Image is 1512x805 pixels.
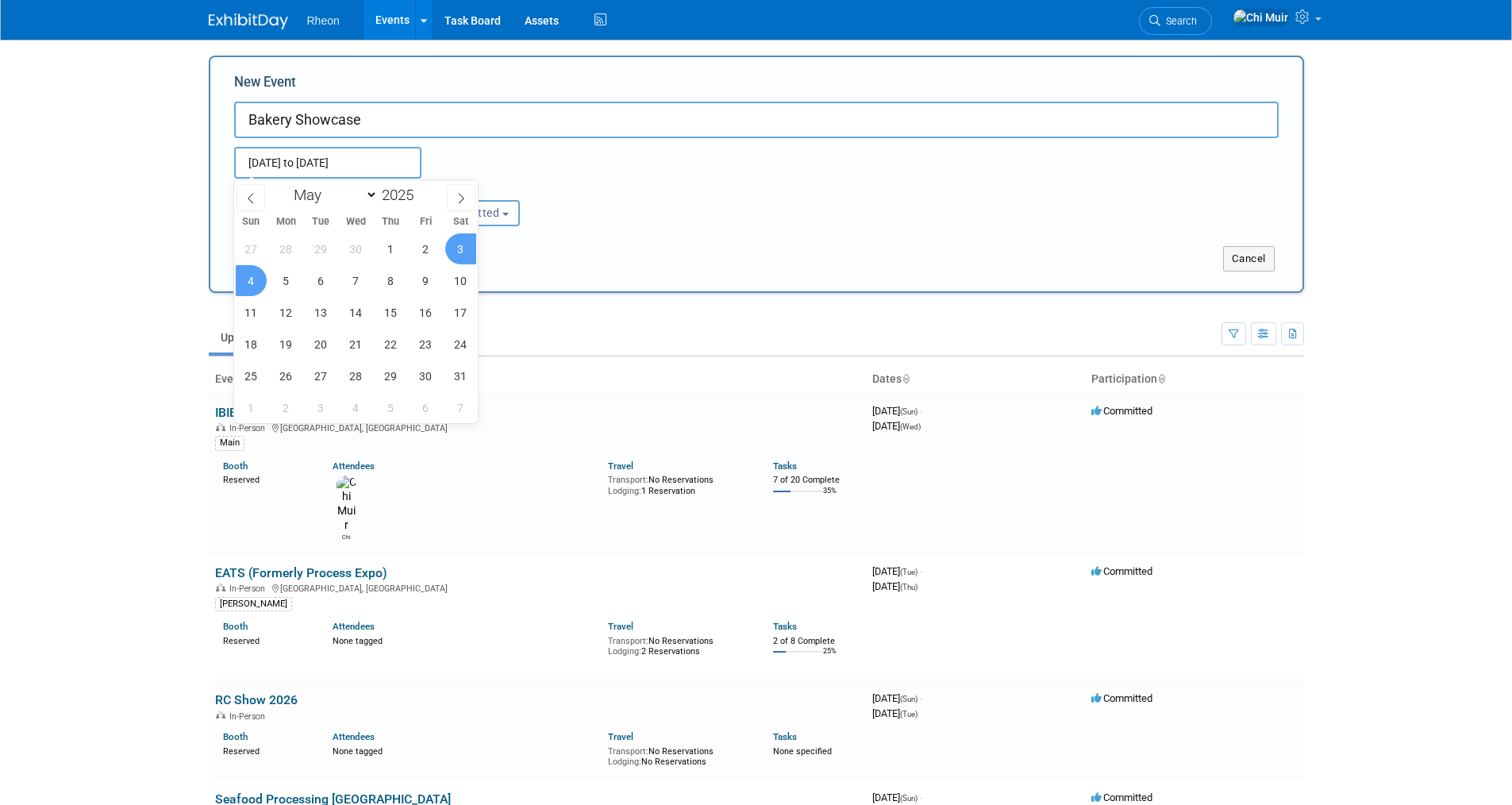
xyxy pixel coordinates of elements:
a: Travel [608,621,633,632]
a: Attendees [333,731,375,742]
span: In-Person [229,711,270,722]
a: RC Show 2026 [215,692,298,707]
a: IBIE Show 2025 [215,405,303,420]
a: Attendees [333,621,375,632]
span: June 1, 2025 [236,392,267,423]
span: [DATE] [872,707,918,719]
span: May 20, 2025 [306,329,337,360]
a: Sort by Participation Type [1157,372,1165,385]
img: In-Person Event [216,584,225,591]
input: Start Date - End Date [234,147,421,179]
span: Wed [338,217,373,227]
span: June 5, 2025 [375,392,406,423]
span: Committed [1091,405,1152,417]
span: May 4, 2025 [236,265,267,296]
span: Transport: [608,746,648,757]
div: Participation: [412,179,566,199]
div: Main [215,436,244,450]
span: June 2, 2025 [271,392,302,423]
span: May 1, 2025 [375,233,406,264]
span: [DATE] [872,792,922,803]
span: [DATE] [872,565,922,577]
div: Attendance / Format: [234,179,388,199]
a: Tasks [773,621,797,632]
span: Committed [1091,792,1152,803]
span: May 16, 2025 [410,297,441,328]
span: May 12, 2025 [271,297,302,328]
a: EATS (Formerly Process Expo) [215,565,387,580]
span: May 3, 2025 [445,233,476,264]
a: Travel [608,731,633,742]
span: May 9, 2025 [410,265,441,296]
span: May 6, 2025 [306,265,337,296]
button: Cancel [1223,246,1275,272]
span: May 2, 2025 [410,233,441,264]
img: Chi Muir [337,476,356,532]
span: Committed [1091,692,1152,704]
span: (Thu) [900,583,918,591]
img: ExhibitDay [209,13,288,29]
span: May 14, 2025 [340,297,371,328]
span: (Sun) [900,407,918,416]
a: Search [1139,7,1212,35]
span: May 21, 2025 [340,329,371,360]
div: 2 of 8 Complete [773,636,860,647]
span: [DATE] [872,580,918,592]
td: 25% [823,647,837,668]
span: (Tue) [900,568,918,576]
div: No Reservations No Reservations [608,743,749,768]
span: May 22, 2025 [375,329,406,360]
div: Chi Muir [337,532,356,541]
span: May 18, 2025 [236,329,267,360]
span: May 7, 2025 [340,265,371,296]
span: [DATE] [872,420,921,432]
div: No Reservations 1 Reservation [608,472,749,496]
span: May 17, 2025 [445,297,476,328]
div: None tagged [333,743,596,757]
img: In-Person Event [216,423,225,431]
th: Dates [866,366,1085,393]
th: Event [209,366,866,393]
span: In-Person [229,423,270,433]
span: Rheon [307,14,340,27]
a: Travel [608,460,633,472]
span: April 30, 2025 [340,233,371,264]
span: - [920,565,922,577]
span: June 7, 2025 [445,392,476,423]
label: New Event [234,73,296,98]
div: None tagged [333,633,596,647]
span: Tue [303,217,338,227]
span: - [920,405,922,417]
span: May 24, 2025 [445,329,476,360]
span: Lodging: [608,486,641,496]
span: (Tue) [900,710,918,718]
span: Mon [268,217,303,227]
div: 7 of 20 Complete [773,475,860,486]
span: (Wed) [900,422,921,431]
span: Lodging: [608,757,641,767]
div: [GEOGRAPHIC_DATA], [GEOGRAPHIC_DATA] [215,581,860,594]
span: Transport: [608,636,648,646]
a: Sort by Start Date [902,372,910,385]
a: Upcoming7 [209,322,298,352]
div: Reserved [223,743,310,757]
span: Committed [1091,565,1152,577]
span: None specified [773,746,832,757]
span: Sun [234,217,269,227]
span: May 13, 2025 [306,297,337,328]
span: May 28, 2025 [340,360,371,391]
span: May 31, 2025 [445,360,476,391]
a: Attendees [333,460,375,472]
span: June 6, 2025 [410,392,441,423]
span: April 27, 2025 [236,233,267,264]
span: May 15, 2025 [375,297,406,328]
img: In-Person Event [216,711,225,719]
span: May 5, 2025 [271,265,302,296]
span: - [920,792,922,803]
span: In-Person [229,584,270,594]
a: Booth [223,731,248,742]
span: April 28, 2025 [271,233,302,264]
a: Tasks [773,731,797,742]
span: May 8, 2025 [375,265,406,296]
input: Year [378,186,425,204]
